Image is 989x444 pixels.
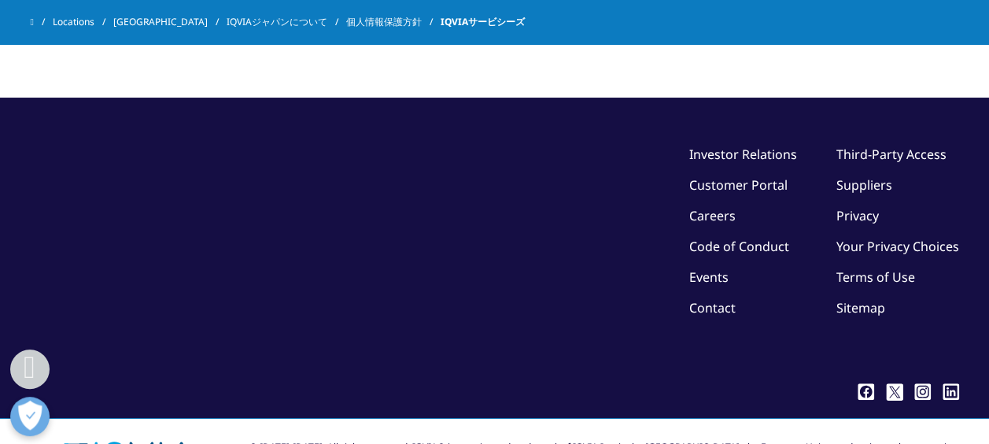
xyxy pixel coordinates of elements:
a: Terms of Use [836,268,915,286]
a: Sitemap [836,299,885,316]
a: Code of Conduct [689,238,789,255]
a: Investor Relations [689,146,797,163]
a: Events [689,268,729,286]
a: 個人情報保護方針 [346,8,441,36]
span: IQVIAサービシーズ [441,8,525,36]
a: Locations [53,8,113,36]
button: 優先設定センターを開く [10,397,50,436]
a: [GEOGRAPHIC_DATA] [113,8,227,36]
a: Careers [689,207,736,224]
a: Privacy [836,207,879,224]
a: IQVIAジャパンについて [227,8,346,36]
a: Customer Portal [689,176,788,194]
a: Third-Party Access [836,146,947,163]
a: Your Privacy Choices [836,238,959,255]
a: Suppliers [836,176,892,194]
a: Contact [689,299,736,316]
